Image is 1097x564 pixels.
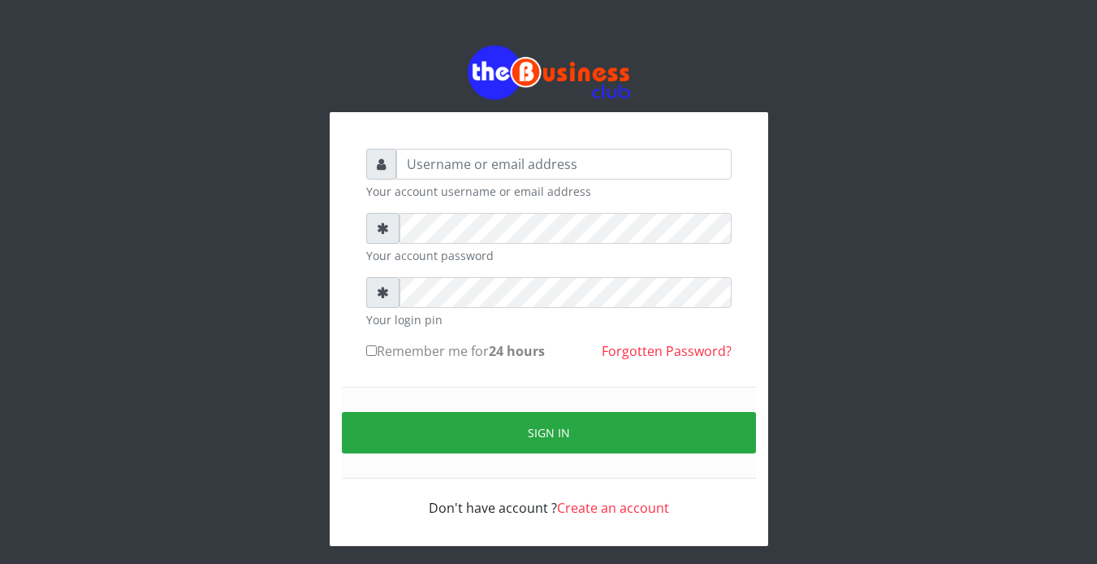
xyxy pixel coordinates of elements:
[366,311,732,328] small: Your login pin
[396,149,732,180] input: Username or email address
[366,479,732,518] div: Don't have account ?
[366,341,545,361] label: Remember me for
[366,345,377,356] input: Remember me for24 hours
[557,499,669,517] a: Create an account
[366,183,732,200] small: Your account username or email address
[366,247,732,264] small: Your account password
[489,342,545,360] b: 24 hours
[342,412,756,453] button: Sign in
[602,342,732,360] a: Forgotten Password?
